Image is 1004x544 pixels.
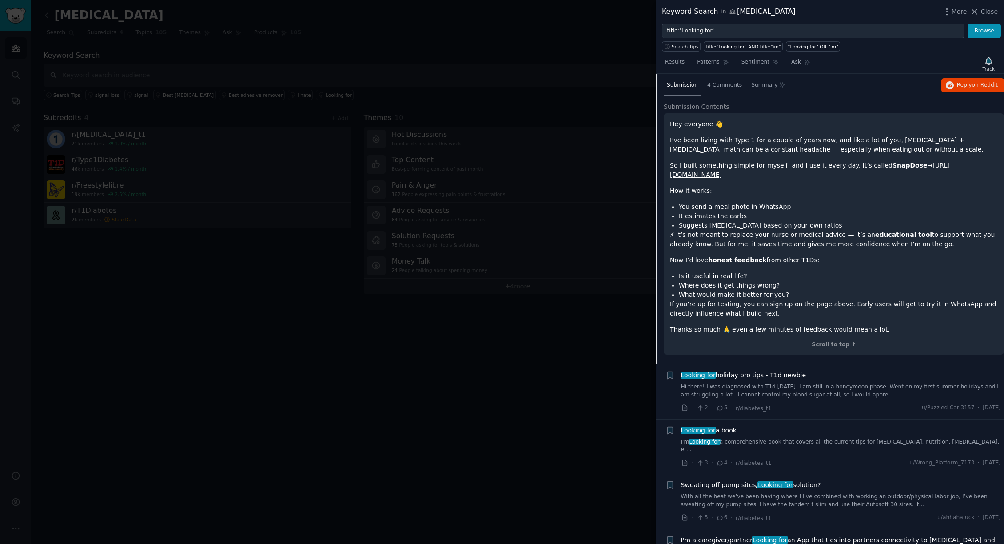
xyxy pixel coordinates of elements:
button: Replyon Reddit [941,78,1004,92]
span: 3 [697,459,708,467]
span: holiday pro tips - T1d newbie [681,371,806,380]
span: · [978,459,980,467]
span: u/Puzzled-Car-3157 [922,404,975,412]
span: [DATE] [983,514,1001,522]
span: a book [681,426,737,435]
span: Search Tips [672,44,699,50]
p: ⚡ It’s not meant to replace your nurse or medical advice — it’s an to support what you already kn... [670,230,998,249]
p: If you’re up for testing, you can sign up on the page above. Early users will get to try it in Wh... [670,300,998,318]
span: · [731,513,733,523]
span: Submission Contents [664,102,729,112]
a: "Looking for" OR "im" [786,41,840,52]
span: · [978,514,980,522]
a: Sweating off pump sites/Looking forsolution? [681,480,821,490]
a: I'mLooking fora comprehensive book that covers all the current tips for [MEDICAL_DATA], nutrition... [681,438,1001,454]
a: With all the heat we’ve been having where I live combined with working an outdoor/physical labor ... [681,493,1001,508]
span: · [731,404,733,413]
span: [DATE] [983,459,1001,467]
span: Summary [751,81,777,89]
span: · [978,404,980,412]
strong: SnapDose [892,162,928,169]
p: So I built something simple for myself, and I use it every day. It’s called → [670,161,998,180]
div: title:"Looking for" AND title:"im" [706,44,781,50]
span: Close [981,7,998,16]
div: "Looking for" OR "im" [788,44,838,50]
li: Where does it get things wrong? [679,281,998,290]
a: Results [662,55,688,73]
p: How it works: [670,186,998,196]
span: Sweating off pump sites/ solution? [681,480,821,490]
li: Is it useful in real life? [679,272,998,281]
span: 4 Comments [707,81,742,89]
span: · [711,513,713,523]
span: · [711,458,713,468]
button: Track [980,55,998,73]
span: More [952,7,967,16]
p: I’ve been living with Type 1 for a couple of years now, and like a lot of you, [MEDICAL_DATA] + [... [670,136,998,154]
a: Looking forholiday pro tips - T1d newbie [681,371,806,380]
span: Looking for [689,439,721,445]
div: Track [983,66,995,72]
li: What would make it better for you? [679,290,998,300]
span: Patterns [697,58,719,66]
span: 2 [697,404,708,412]
span: Results [665,58,685,66]
span: · [692,404,693,413]
span: Ask [791,58,801,66]
span: Sentiment [741,58,769,66]
p: Hey everyone 👋 [670,120,998,129]
span: Looking for [757,481,794,488]
div: Keyword Search [MEDICAL_DATA] [662,6,796,17]
span: r/diabetes_t1 [736,515,772,521]
button: More [942,7,967,16]
span: · [692,513,693,523]
span: Looking for [680,372,717,379]
a: Sentiment [738,55,782,73]
span: [DATE] [983,404,1001,412]
button: Browse [968,24,1001,39]
span: 6 [716,514,727,522]
span: · [692,458,693,468]
li: You send a meal photo in WhatsApp [679,202,998,212]
span: Looking for [680,427,717,434]
button: Search Tips [662,41,701,52]
strong: educational tool [875,231,932,238]
span: 5 [716,404,727,412]
span: · [711,404,713,413]
span: r/diabetes_t1 [736,460,772,466]
li: It estimates the carbs [679,212,998,221]
span: · [731,458,733,468]
span: on Reddit [972,82,998,88]
span: in [721,8,726,16]
span: 4 [716,459,727,467]
a: Patterns [694,55,732,73]
span: Looking for [752,536,788,544]
a: Looking fora book [681,426,737,435]
div: Scroll to top ↑ [670,341,998,349]
a: Hi there! I was diagnosed with T1d [DATE]. I am still in a honeymoon phase. Went on my first summ... [681,383,1001,399]
a: Ask [788,55,813,73]
button: Close [970,7,998,16]
span: u/ahhahafuck [937,514,975,522]
span: Reply [957,81,998,89]
span: Submission [667,81,698,89]
li: Suggests [MEDICAL_DATA] based on your own ratios [679,221,998,230]
span: r/diabetes_t1 [736,405,772,412]
a: title:"Looking for" AND title:"im" [704,41,783,52]
strong: honest feedback [708,256,766,264]
span: u/Wrong_Platform_7173 [909,459,974,467]
input: Try a keyword related to your business [662,24,964,39]
p: Thanks so much 🙏 even a few minutes of feedback would mean a lot. [670,325,998,334]
a: [URL][DOMAIN_NAME] [670,162,950,178]
span: 5 [697,514,708,522]
p: Now I’d love from other T1Ds: [670,256,998,265]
